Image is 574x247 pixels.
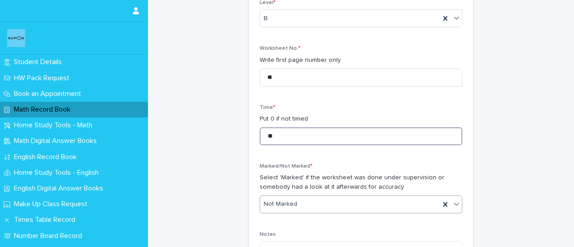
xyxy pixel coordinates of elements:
span: Time [260,105,275,110]
span: Notes [260,232,276,237]
p: HW Pack Request [10,74,77,82]
span: B [264,14,268,23]
p: Home Study Tools - English [10,169,106,177]
p: Book an Appointment [10,90,88,98]
p: English Digital Answer Books [10,184,110,193]
p: Math Digital Answer Books [10,137,104,145]
p: Student Details [10,58,69,66]
p: Number Board Record [10,232,89,240]
p: English Record Book [10,153,84,161]
p: Make Up Class Request [10,200,95,208]
p: Select 'Marked' if the worksheet was done under supervision or somebody had a look at it afterwar... [260,173,462,192]
p: Math Record Book [10,105,78,114]
span: Marked/Not Marked [260,164,313,169]
p: Write first page number only [260,56,462,65]
p: Times Table Record [10,216,83,224]
span: Worksheet No. [260,46,300,51]
span: Not Marked [264,199,297,209]
p: Put 0 if not timed [260,114,462,124]
p: Home Study Tools - Math [10,121,100,130]
img: o6XkwfS7S2qhyeB9lxyF [7,29,25,47]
